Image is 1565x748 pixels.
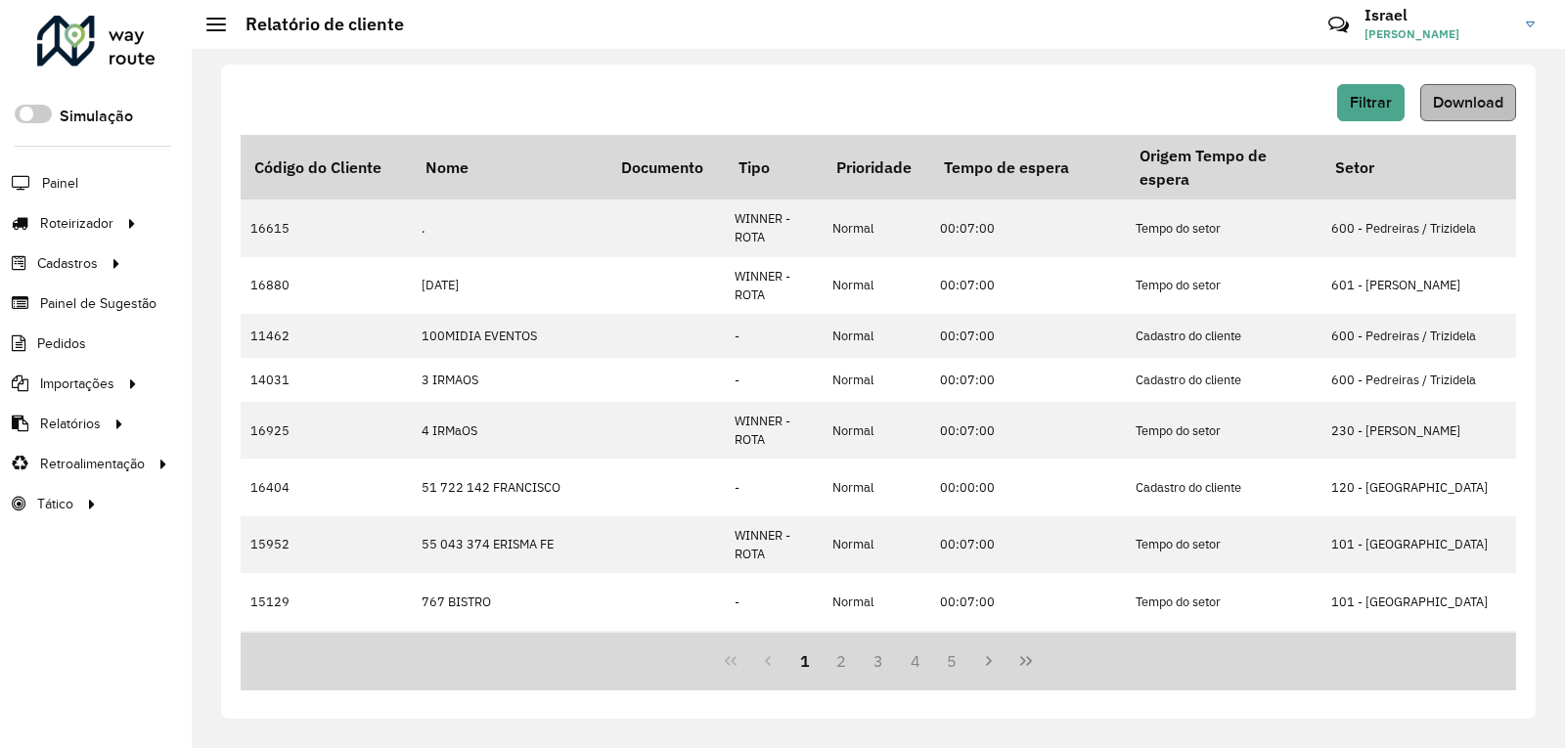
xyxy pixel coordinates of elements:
button: 5 [934,642,971,680]
span: Download [1433,94,1503,110]
td: 00:07:00 [930,358,1126,402]
span: Tático [37,494,73,514]
th: Origem Tempo de espera [1126,135,1321,199]
td: WINNER - ROTA [725,631,823,687]
td: 16615 [241,199,412,256]
td: 600 - Pedreiras / Trizidela [1321,314,1517,358]
button: Next Page [970,642,1007,680]
td: Normal [823,402,930,459]
td: 767 BISTRO [412,573,607,630]
td: Tempo do setor [1126,199,1321,256]
td: WINNER - ROTA [725,199,823,256]
td: 100MIDIA EVENTOS [412,314,607,358]
td: Normal [823,631,930,687]
td: WINNER - ROTA [725,257,823,314]
label: Simulação [60,105,133,128]
th: Documento [607,135,725,199]
td: 15129 [241,573,412,630]
button: Download [1420,84,1516,121]
a: Contato Rápido [1318,4,1360,46]
td: Tempo do setor [1126,631,1321,687]
td: 00:07:00 [930,199,1126,256]
td: 4 IRMaOS [412,402,607,459]
td: - [725,573,823,630]
td: - [725,314,823,358]
button: 2 [823,642,860,680]
td: 00:07:00 [930,314,1126,358]
span: Roteirizador [40,213,113,234]
button: 1 [786,642,824,680]
span: Cadastros [37,253,98,274]
span: Importações [40,374,114,394]
td: WINNER - ROTA [725,402,823,459]
td: 101 - [GEOGRAPHIC_DATA] [1321,516,1517,573]
td: Tempo do setor [1126,402,1321,459]
td: 230 - [PERSON_NAME] [1321,402,1517,459]
td: Tempo do setor [1126,573,1321,630]
td: 3 IRMAOS [412,358,607,402]
span: Pedidos [37,333,86,354]
td: 00:07:00 [930,257,1126,314]
td: Normal [823,358,930,402]
td: WINNER - ROTA [725,516,823,573]
td: - [725,358,823,402]
span: Relatórios [40,414,101,434]
td: Cadastro do cliente [1126,459,1321,515]
td: 101 - [GEOGRAPHIC_DATA] [1321,573,1517,630]
span: Filtrar [1350,94,1392,110]
td: Cadastro do cliente [1126,358,1321,402]
td: 00:07:00 [930,516,1126,573]
td: 15408 [241,631,412,687]
td: Normal [823,314,930,358]
td: [DATE] [412,257,607,314]
th: Prioridade [823,135,930,199]
span: Retroalimentação [40,454,145,474]
th: Nome [412,135,607,199]
td: 601 - [PERSON_NAME] [1321,257,1517,314]
td: Tempo do setor [1126,516,1321,573]
td: 15952 [241,516,412,573]
td: Normal [823,573,930,630]
td: 120 - [GEOGRAPHIC_DATA] [1321,459,1517,515]
td: - [725,459,823,515]
th: Código do Cliente [241,135,412,199]
th: Tipo [725,135,823,199]
td: 00:07:00 [930,402,1126,459]
td: 16404 [241,459,412,515]
td: A.H ESTACaO LANCHES [412,631,607,687]
td: 14031 [241,358,412,402]
td: Normal [823,459,930,515]
td: 11462 [241,314,412,358]
td: 00:07:00 [930,631,1126,687]
td: 00:00:00 [930,459,1126,515]
h3: Israel [1364,6,1511,24]
td: 600 - Pedreiras / Trizidela [1321,358,1517,402]
td: 16925 [241,402,412,459]
td: 00:07:00 [930,573,1126,630]
td: Normal [823,257,930,314]
td: Normal [823,516,930,573]
span: Painel [42,173,78,194]
span: [PERSON_NAME] [1364,25,1511,43]
th: Tempo de espera [930,135,1126,199]
td: 51 722 142 FRANCISCO [412,459,607,515]
td: 55 043 374 ERISMA FE [412,516,607,573]
button: Last Page [1007,642,1045,680]
button: Filtrar [1337,84,1405,121]
td: Tempo do setor [1126,257,1321,314]
td: Cadastro do cliente [1126,314,1321,358]
td: 600 - Pedreiras / Trizidela [1321,199,1517,256]
button: 4 [897,642,934,680]
button: 3 [860,642,897,680]
td: . [412,199,607,256]
th: Setor [1321,135,1517,199]
h2: Relatório de cliente [226,14,404,35]
td: 102 - Bacabal Frio Bom [1321,631,1517,687]
td: Normal [823,199,930,256]
td: 16880 [241,257,412,314]
span: Painel de Sugestão [40,293,156,314]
